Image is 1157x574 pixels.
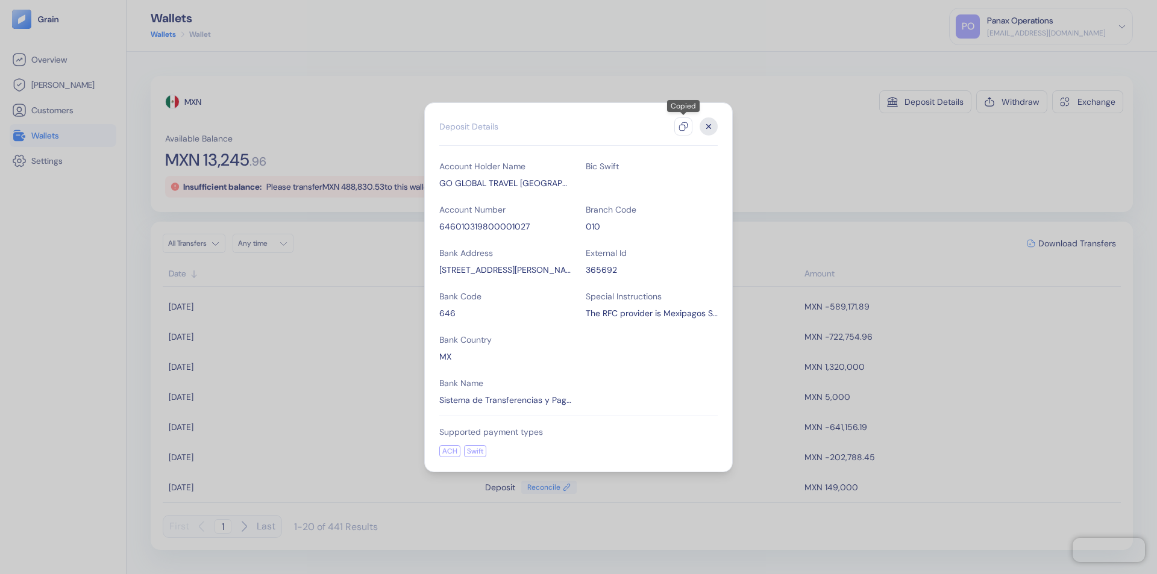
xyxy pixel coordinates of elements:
[439,177,571,189] div: GO GLOBAL TRAVEL BULGARIA EOOD TransferMate
[439,445,460,457] div: ACH
[439,204,571,216] div: Account Number
[439,264,571,276] div: Av.Insurgentes Sur 1425, Insurgentes mixcoac, Benito Juarez, 03920 Ciudad de Mexico, CDMX, Mexico
[586,247,718,259] div: External Id
[586,290,718,302] div: Special Instructions
[586,307,718,319] div: The RFC provider is Mexipagos SA DE CV, RFC is MEX2003191F4. Add reference - For Benefit of GoGlo...
[439,377,571,389] div: Bank Name
[586,264,718,276] div: 365692
[439,290,571,302] div: Bank Code
[439,247,571,259] div: Bank Address
[439,426,718,438] div: Supported payment types
[439,334,571,346] div: Bank Country
[439,220,571,232] div: 646010319800001027
[439,394,571,406] div: Sistema de Transferencias y Pagos STP
[667,100,700,112] div: Copied
[439,160,571,172] div: Account Holder Name
[586,160,718,172] div: Bic Swift
[439,120,498,133] div: Deposit Details
[464,445,486,457] div: Swift
[586,204,718,216] div: Branch Code
[439,351,571,363] div: MX
[586,220,718,232] div: 010
[439,307,571,319] div: 646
